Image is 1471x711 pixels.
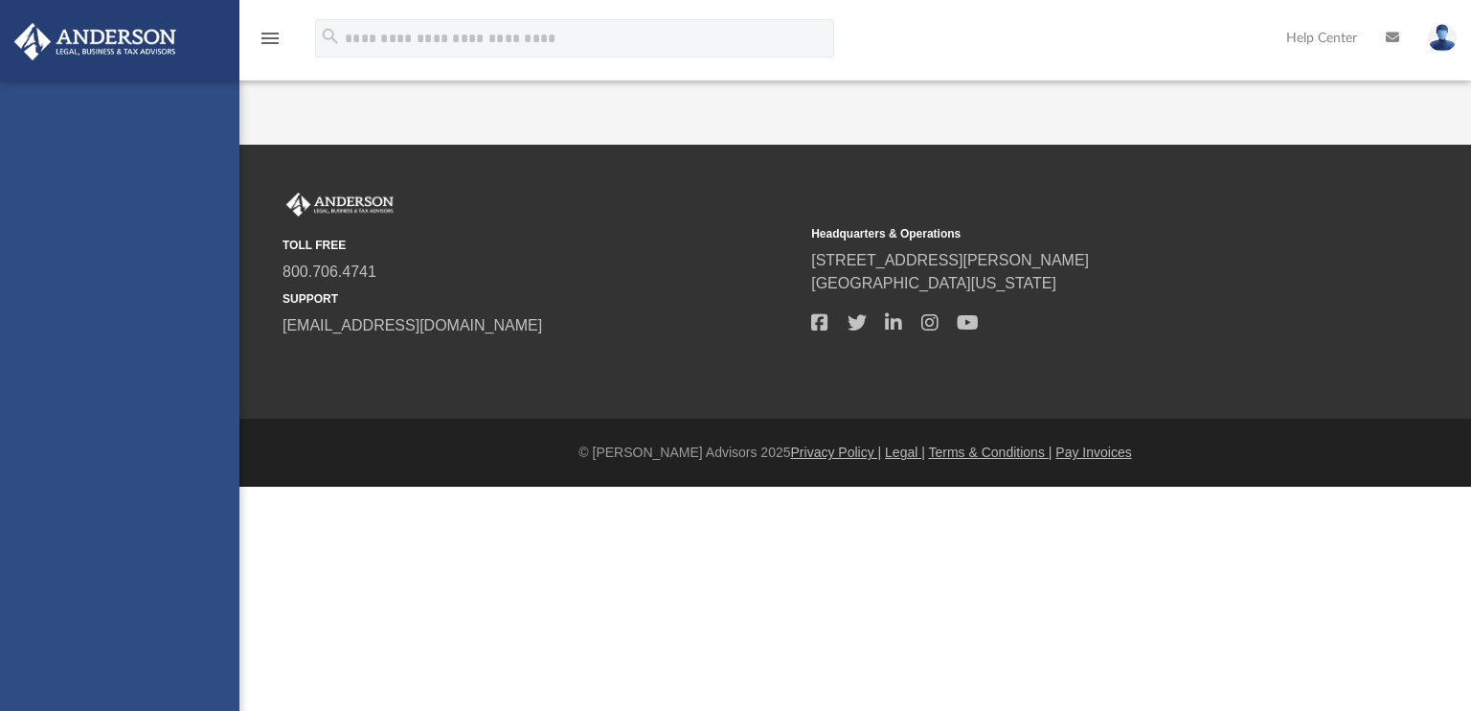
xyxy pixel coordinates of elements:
[811,275,1056,291] a: [GEOGRAPHIC_DATA][US_STATE]
[283,317,542,333] a: [EMAIL_ADDRESS][DOMAIN_NAME]
[283,237,798,254] small: TOLL FREE
[791,445,882,460] a: Privacy Policy |
[1428,24,1457,52] img: User Pic
[320,26,341,47] i: search
[283,290,798,308] small: SUPPORT
[259,36,282,50] a: menu
[811,252,1089,268] a: [STREET_ADDRESS][PERSON_NAME]
[283,264,376,280] a: 800.706.4741
[811,225,1326,242] small: Headquarters & Operations
[929,445,1052,460] a: Terms & Conditions |
[239,443,1471,463] div: © [PERSON_NAME] Advisors 2025
[283,193,397,218] img: Anderson Advisors Platinum Portal
[9,23,182,60] img: Anderson Advisors Platinum Portal
[885,445,925,460] a: Legal |
[259,27,282,50] i: menu
[1055,445,1131,460] a: Pay Invoices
